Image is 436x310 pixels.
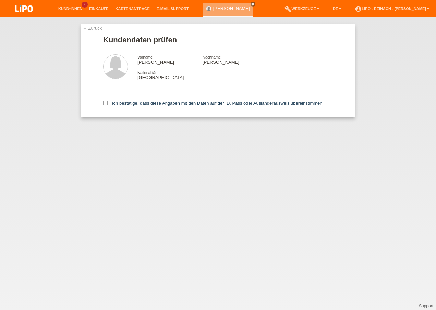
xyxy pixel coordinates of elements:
a: LIPO pay [7,14,41,19]
a: Kund*innen [55,7,86,11]
label: Ich bestätige, dass diese Angaben mit den Daten auf der ID, Pass oder Ausländerausweis übereinsti... [103,101,324,106]
a: E-Mail Support [153,7,192,11]
a: Support [419,303,433,308]
a: account_circleLIPO - Reinach - [PERSON_NAME] ▾ [351,7,433,11]
div: [GEOGRAPHIC_DATA] [137,70,203,80]
a: Einkäufe [86,7,112,11]
i: close [251,2,255,6]
i: build [284,5,291,12]
div: [PERSON_NAME] [137,54,203,65]
h1: Kundendaten prüfen [103,36,333,44]
a: Kartenanträge [112,7,153,11]
div: [PERSON_NAME] [203,54,268,65]
span: Vorname [137,55,153,59]
a: DE ▾ [329,7,344,11]
span: Nachname [203,55,221,59]
a: buildWerkzeuge ▾ [281,7,323,11]
a: ← Zurück [83,26,102,31]
a: [PERSON_NAME] [213,6,250,11]
i: account_circle [355,5,362,12]
span: Nationalität [137,70,156,75]
a: close [251,2,255,7]
span: 35 [82,2,88,8]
